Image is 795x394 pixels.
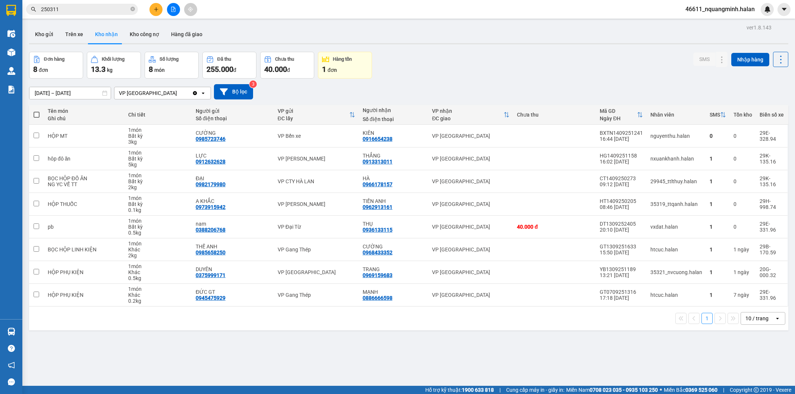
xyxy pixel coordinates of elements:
[432,201,510,207] div: VP [GEOGRAPHIC_DATA]
[710,201,726,207] div: 1
[260,52,314,79] button: Chưa thu40.000đ
[206,65,233,74] span: 255.000
[600,115,637,121] div: Ngày ĐH
[130,6,135,13] span: close-circle
[29,87,111,99] input: Select a date range.
[119,89,177,97] div: VP [GEOGRAPHIC_DATA]
[706,105,730,125] th: Toggle SortBy
[734,269,752,275] div: 1
[428,105,513,125] th: Toggle SortBy
[710,269,726,275] div: 1
[363,130,425,136] div: KIÊN
[590,387,658,393] strong: 0708 023 035 - 0935 103 250
[48,269,121,275] div: HỘP PHỤ KIỆN
[192,90,198,96] svg: Clear value
[777,3,791,16] button: caret-down
[264,65,287,74] span: 40.000
[29,52,83,79] button: Đơn hàng8đơn
[89,25,124,43] button: Kho nhận
[48,247,121,252] div: BỌC HỘP LINH KIỆN
[600,250,643,255] div: 15:50 [DATE]
[600,181,643,187] div: 09:12 [DATE]
[196,295,225,301] div: 0945475929
[44,57,64,62] div: Đơn hàng
[363,221,425,227] div: THỤ
[650,112,702,118] div: Nhân viên
[278,292,355,298] div: VP Gang Thép
[710,247,726,252] div: 1
[278,269,355,275] div: VP [GEOGRAPHIC_DATA]
[171,7,176,12] span: file-add
[333,57,352,62] div: Hàng tồn
[432,133,510,139] div: VP [GEOGRAPHIC_DATA]
[202,52,256,79] button: Đã thu255.000đ
[363,289,425,295] div: MẠNH
[600,108,637,114] div: Mã GD
[432,108,504,114] div: VP nhận
[154,67,165,73] span: món
[738,269,749,275] span: ngày
[363,244,425,250] div: CƯỜNG
[600,295,643,301] div: 17:18 [DATE]
[278,156,355,162] div: VP [PERSON_NAME]
[760,198,784,210] div: 29H-998.74
[723,386,724,394] span: |
[196,159,225,165] div: 0912632628
[128,224,188,230] div: Bất kỳ
[363,153,425,159] div: THẮNG
[425,386,494,394] span: Hỗ trợ kỹ thuật:
[660,388,662,391] span: ⚪️
[128,172,188,178] div: 1 món
[6,5,16,16] img: logo-vxr
[128,286,188,292] div: 1 món
[738,292,749,298] span: ngày
[8,378,15,385] span: message
[664,386,717,394] span: Miền Bắc
[600,289,643,295] div: GT0709251316
[128,230,188,236] div: 0.5 kg
[363,107,425,113] div: Người nhận
[734,292,752,298] div: 7
[48,108,121,114] div: Tên món
[128,127,188,133] div: 1 món
[363,227,392,233] div: 0936133115
[29,25,59,43] button: Kho gửi
[154,7,159,12] span: plus
[600,227,643,233] div: 20:10 [DATE]
[128,269,188,275] div: Khác
[734,224,752,230] div: 0
[275,57,294,62] div: Chưa thu
[128,292,188,298] div: Khác
[128,178,188,184] div: Bất kỳ
[7,328,15,336] img: warehouse-icon
[91,65,105,74] span: 13.3
[760,289,784,301] div: 29E-331.96
[233,67,236,73] span: đ
[278,108,349,114] div: VP gửi
[188,7,193,12] span: aim
[363,136,392,142] div: 0916654238
[318,52,372,79] button: Hàng tồn1đơn
[734,112,752,118] div: Tồn kho
[196,175,270,181] div: ĐẠI
[734,201,752,207] div: 0
[600,175,643,181] div: CT1409250273
[287,67,290,73] span: đ
[48,175,121,181] div: BỌC HỘP ĐỒ ĂN
[128,184,188,190] div: 2 kg
[128,207,188,213] div: 0.1 kg
[196,136,225,142] div: 0985723746
[102,57,124,62] div: Khối lượng
[196,289,270,295] div: ĐỨC GT
[506,386,564,394] span: Cung cấp máy in - giấy in:
[432,178,510,184] div: VP [GEOGRAPHIC_DATA]
[363,295,392,301] div: 0886666598
[734,156,752,162] div: 0
[738,247,749,252] span: ngày
[760,221,784,233] div: 29E-331.96
[196,115,270,121] div: Số điện thoại
[734,247,752,252] div: 1
[363,175,425,181] div: HÀ
[184,3,197,16] button: aim
[196,108,270,114] div: Người gửi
